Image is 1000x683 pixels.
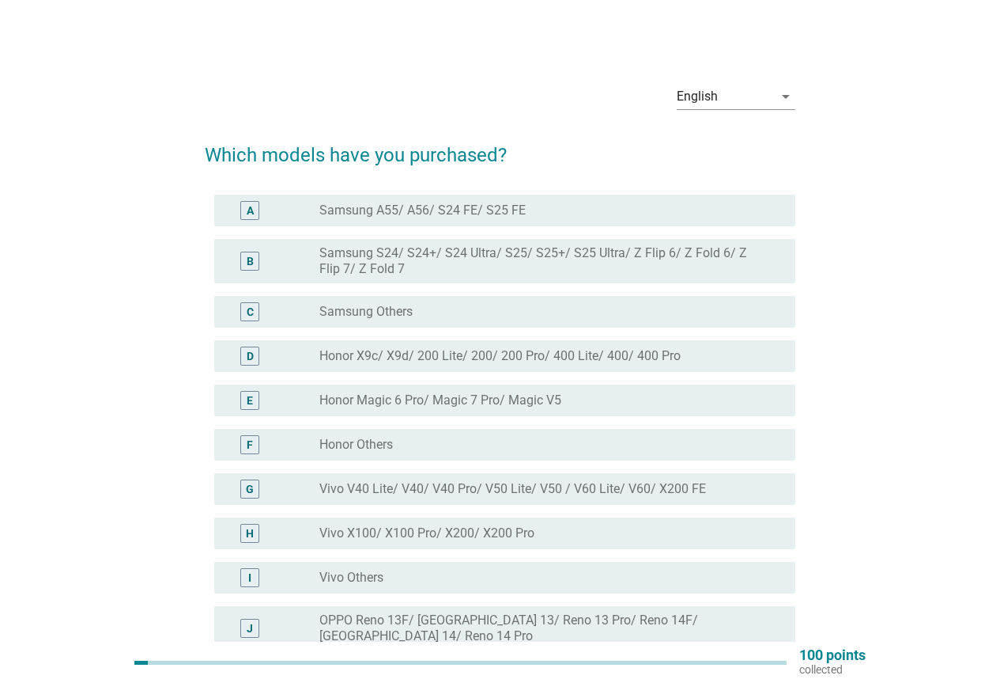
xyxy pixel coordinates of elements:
p: 100 points [799,648,866,662]
label: Vivo Others [319,570,383,586]
div: English [677,89,718,104]
p: collected [799,662,866,677]
h2: Which models have you purchased? [205,125,795,169]
div: J [247,620,253,637]
label: Samsung A55/ A56/ S24 FE/ S25 FE [319,203,526,218]
div: D [247,348,254,365]
div: E [247,393,253,409]
div: I [248,570,251,586]
div: H [246,526,254,542]
div: A [247,203,254,219]
label: Samsung S24/ S24+/ S24 Ultra/ S25/ S25+/ S25 Ultra/ Z Flip 6/ Z Fold 6/ Z Flip 7/ Z Fold 7 [319,245,770,277]
div: G [246,481,254,498]
div: B [247,253,254,270]
div: C [247,304,254,321]
div: F [247,437,253,453]
label: Honor Others [319,437,393,453]
label: OPPO Reno 13F/ [GEOGRAPHIC_DATA] 13/ Reno 13 Pro/ Reno 14F/ [GEOGRAPHIC_DATA] 14/ Reno 14 Pro [319,613,770,644]
label: Vivo X100/ X100 Pro/ X200/ X200 Pro [319,526,534,541]
label: Vivo V40 Lite/ V40/ V40 Pro/ V50 Lite/ V50 / V60 Lite/ V60/ X200 FE [319,481,706,497]
label: Honor X9c/ X9d/ 200 Lite/ 200/ 200 Pro/ 400 Lite/ 400/ 400 Pro [319,348,681,364]
label: Samsung Others [319,304,413,320]
i: arrow_drop_down [776,87,795,106]
label: Honor Magic 6 Pro/ Magic 7 Pro/ Magic V5 [319,393,561,408]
